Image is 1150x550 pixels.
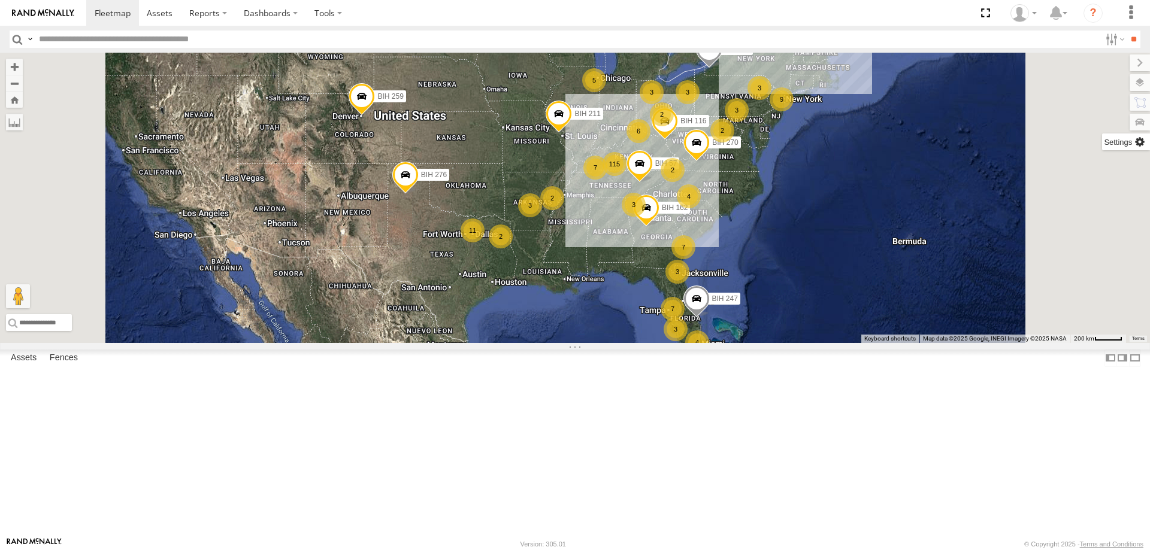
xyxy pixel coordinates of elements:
div: 11 [461,218,485,242]
a: Terms and Conditions [1080,540,1143,548]
span: BIH 261 [725,45,750,53]
div: 3 [640,80,664,104]
label: Search Filter Options [1101,31,1127,48]
span: BIH 116 [680,117,706,125]
div: 7 [661,297,685,321]
div: 3 [664,317,688,341]
span: 200 km [1074,335,1094,342]
div: 2 [650,102,674,126]
button: Keyboard shortcuts [864,335,916,343]
span: BIH 211 [574,110,600,118]
span: BIH 259 [377,92,403,100]
label: Hide Summary Table [1129,350,1141,367]
div: 3 [622,193,646,217]
label: Measure [6,114,23,130]
div: 3 [665,260,689,284]
div: 5 [582,68,606,92]
button: Zoom in [6,59,23,75]
a: Visit our Website [7,538,62,550]
span: BIH 276 [421,171,447,179]
span: BIH 247 [712,294,738,303]
div: 3 [725,98,749,122]
button: Zoom Home [6,92,23,108]
label: Search Query [25,31,35,48]
button: Zoom out [6,75,23,92]
label: Dock Summary Table to the Left [1104,350,1116,367]
div: 6 [627,119,650,143]
div: © Copyright 2025 - [1024,540,1143,548]
button: Map Scale: 200 km per 43 pixels [1070,335,1126,343]
div: 115 [603,152,627,176]
span: BIH 57 [655,159,677,167]
div: 3 [676,80,700,104]
div: 4 [677,184,701,208]
span: BIH 162 [662,203,688,212]
div: 2 [661,158,685,182]
div: 9 [770,87,794,111]
div: 2 [489,224,513,248]
div: 2 [710,118,734,142]
div: Nele . [1006,4,1041,22]
div: 7 [671,235,695,259]
div: 4 [685,330,709,354]
div: Version: 305.01 [520,540,566,548]
span: BIH 270 [712,138,738,147]
a: Terms [1132,336,1145,341]
div: 3 [747,76,771,100]
label: Fences [44,350,84,366]
div: 3 [518,193,542,217]
label: Dock Summary Table to the Right [1116,350,1128,367]
div: 2 [540,186,564,210]
label: Map Settings [1102,133,1150,150]
span: Map data ©2025 Google, INEGI Imagery ©2025 NASA [923,335,1067,342]
img: rand-logo.svg [12,9,74,17]
label: Assets [5,350,43,366]
button: Drag Pegman onto the map to open Street View [6,284,30,308]
div: 7 [583,156,607,180]
i: ? [1084,4,1103,23]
